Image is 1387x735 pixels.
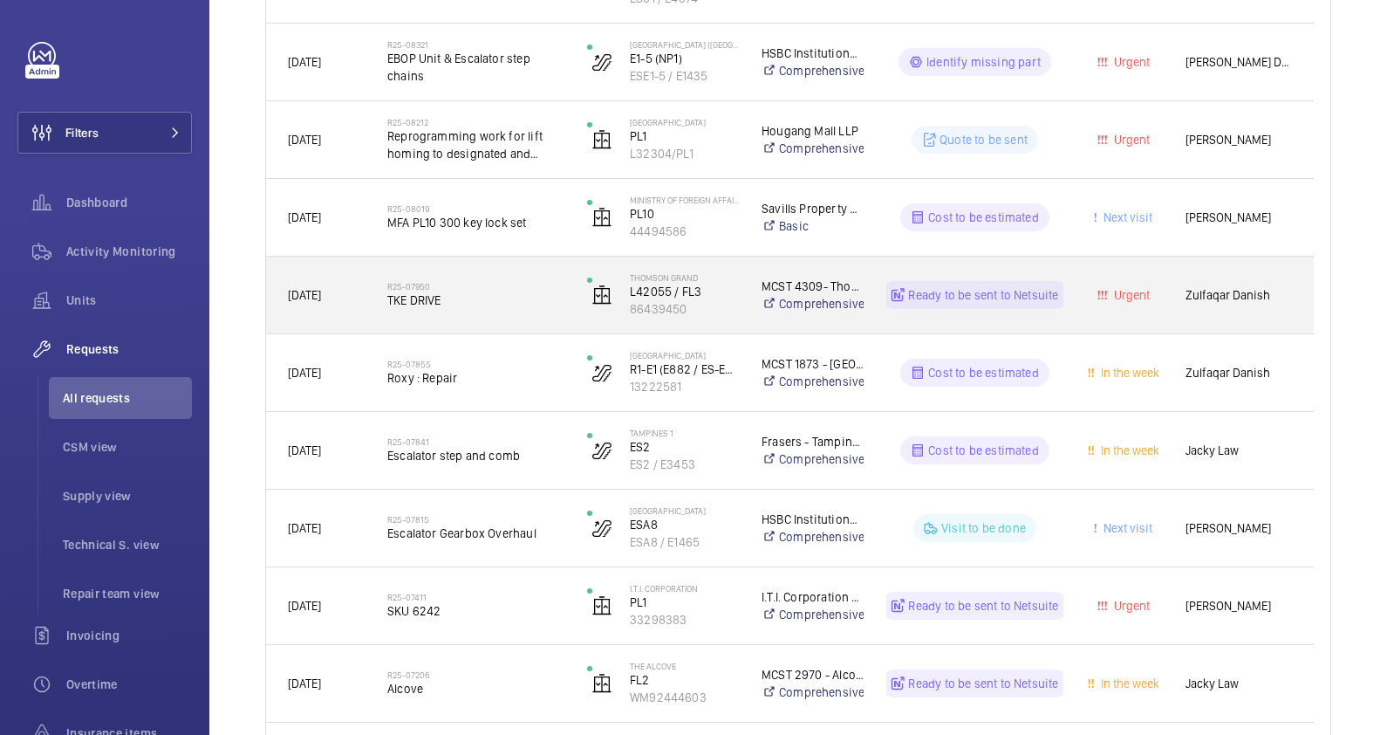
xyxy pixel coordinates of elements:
[591,207,612,228] img: elevator.svg
[66,340,192,358] span: Requests
[591,673,612,694] img: elevator.svg
[762,373,864,390] a: Comprehensive
[591,518,612,539] img: escalator.svg
[762,200,864,217] p: Savills Property Management Pte Ltd c/o Ministry of Foreign Affairs
[908,286,1058,304] p: Ready to be sent to Netsuite
[1185,441,1292,461] span: Jacky Law
[288,366,321,380] span: [DATE]
[288,677,321,690] span: [DATE]
[288,210,321,224] span: [DATE]
[762,606,864,623] a: Comprehensive
[630,195,739,205] p: Ministry of Foreign Affairs Main Building
[63,389,192,407] span: All requests
[387,50,564,85] span: EBOP Unit & Escalator step chains
[387,670,564,680] h2: R25-07206
[387,39,564,50] h2: R25-08321
[762,122,864,140] p: Hougang Mall LLP
[387,602,564,620] span: SKU 6242
[387,281,564,292] h2: R25-07950
[762,450,864,468] a: Comprehensive
[762,217,864,235] a: Basic
[591,595,612,616] img: elevator.svg
[762,433,864,450] p: Frasers - Tampines 1 LLP
[630,428,739,438] p: Tampines 1
[66,627,192,644] span: Invoicing
[762,511,864,528] p: HSBC Institutional Trust Services (S) Limited As Trustee Of Frasers Centrepoint Trust
[1110,133,1150,147] span: Urgent
[387,680,564,697] span: Alcove
[762,528,864,546] a: Comprehensive
[630,272,739,283] p: Thomson Grand
[288,443,321,457] span: [DATE]
[630,50,739,67] p: E1-5 (NP1)
[630,283,739,300] p: L42055 / FL3
[762,295,864,313] a: Comprehensive
[908,597,1058,615] p: Ready to be sent to Netsuite
[1185,130,1292,150] span: [PERSON_NAME]
[630,438,739,456] p: ES2
[630,594,739,611] p: PL1
[762,45,864,62] p: HSBC Institutional Trust Services (S) Limited As Trustee Of Frasers Centrepoint Trust
[630,223,739,240] p: 44494586
[630,671,739,689] p: FL2
[1097,677,1159,690] span: In the week
[387,525,564,542] span: Escalator Gearbox Overhaul
[630,67,739,85] p: ESE1-5 / E1435
[941,519,1026,537] p: Visit to be done
[591,129,612,150] img: elevator.svg
[762,140,864,157] a: Comprehensive
[762,588,864,606] p: I.T.I. Corporation Pte Ltd
[66,292,192,309] span: Units
[66,676,192,693] span: Overtime
[630,378,739,395] p: 13222581
[288,288,321,302] span: [DATE]
[928,442,1039,459] p: Cost to be estimated
[387,292,564,309] span: TKE DRIVE
[1185,674,1292,694] span: Jacky Law
[66,243,192,260] span: Activity Monitoring
[1185,519,1292,539] span: [PERSON_NAME]
[1185,363,1292,383] span: Zulfaqar Danish
[1185,52,1292,72] span: [PERSON_NAME] Dela [PERSON_NAME]
[591,440,612,461] img: escalator.svg
[1110,288,1150,302] span: Urgent
[630,516,739,533] p: ESA8
[387,369,564,387] span: Roxy : Repair
[630,533,739,551] p: ESA8 / E1465
[630,689,739,706] p: WM92444603
[1185,208,1292,228] span: [PERSON_NAME]
[630,117,739,127] p: [GEOGRAPHIC_DATA]
[762,683,864,701] a: Comprehensive
[630,505,739,516] p: [GEOGRAPHIC_DATA]
[630,205,739,223] p: PL10
[928,209,1039,226] p: Cost to be estimated
[387,203,564,214] h2: R25-08019
[762,62,864,79] a: Comprehensive
[288,55,321,69] span: [DATE]
[762,278,864,295] p: MCST 4309- Thomson Grand Condominium
[1185,285,1292,306] span: Zulfaqar Danish
[63,585,192,602] span: Repair team view
[1110,55,1150,69] span: Urgent
[1097,443,1159,457] span: In the week
[939,131,1028,148] p: Quote to be sent
[288,133,321,147] span: [DATE]
[630,145,739,162] p: L32304/PL1
[288,599,321,613] span: [DATE]
[66,194,192,211] span: Dashboard
[762,355,864,373] p: MCST 1873 - [GEOGRAPHIC_DATA]
[591,285,612,306] img: elevator.svg
[387,447,564,464] span: Escalator step and comb
[17,112,192,154] button: Filters
[630,127,739,145] p: PL1
[630,611,739,629] p: 33298383
[1100,210,1152,224] span: Next visit
[591,362,612,383] img: escalator.svg
[630,39,739,50] p: [GEOGRAPHIC_DATA] ([GEOGRAPHIC_DATA])
[908,675,1058,692] p: Ready to be sent to Netsuite
[387,592,564,602] h2: R25-07411
[630,361,739,378] p: R1-E1 (E882 / ES-ER1/2)
[591,52,612,72] img: escalator.svg
[1110,599,1150,613] span: Urgent
[387,436,564,447] h2: R25-07841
